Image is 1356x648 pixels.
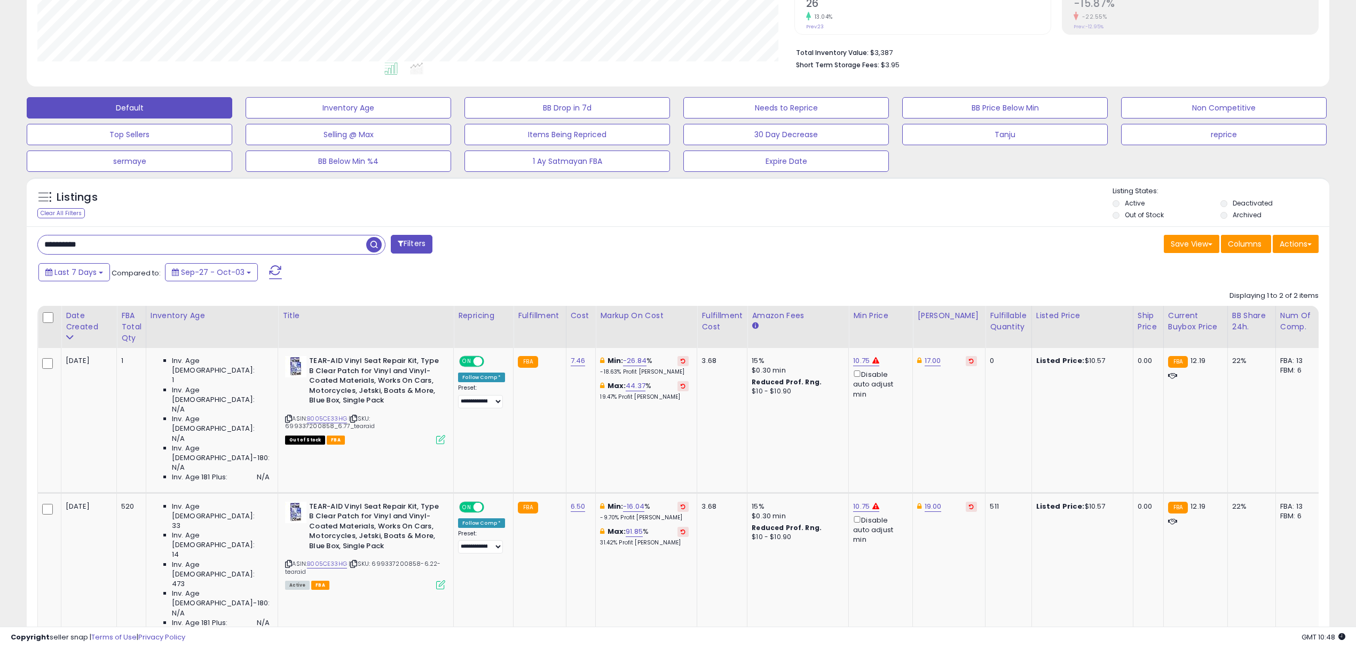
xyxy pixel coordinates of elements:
small: Amazon Fees. [752,321,758,331]
button: reprice [1121,124,1327,145]
span: N/A [172,405,185,414]
button: Save View [1164,235,1219,253]
button: Expire Date [683,151,889,172]
button: Top Sellers [27,124,232,145]
span: FBA [327,436,345,445]
button: Default [27,97,232,118]
b: Listed Price: [1036,501,1085,511]
div: Clear All Filters [37,208,85,218]
div: seller snap | | [11,633,185,643]
div: 15% [752,502,840,511]
small: FBA [1168,502,1188,513]
button: Actions [1273,235,1319,253]
span: 473 [172,579,185,589]
a: 44.37 [626,381,645,391]
b: Reduced Prof. Rng. [752,377,822,386]
div: 15% [752,356,840,366]
small: FBA [1168,356,1188,368]
button: BB Drop in 7d [464,97,670,118]
div: FBM: 6 [1280,511,1315,521]
a: B005CE33HG [307,414,347,423]
i: This overrides the store level Dynamic Max Price for this listing [917,357,921,364]
div: 0.00 [1138,356,1155,366]
i: Revert to store-level Max Markup [681,383,685,389]
i: Revert to store-level Dynamic Max Price [969,358,974,363]
span: OFF [483,502,500,511]
div: FBA: 13 [1280,502,1315,511]
a: Terms of Use [91,632,137,642]
div: 3.68 [701,356,739,366]
i: This overrides the store level max markup for this listing [600,382,604,389]
h5: Listings [57,190,98,205]
span: N/A [172,609,185,618]
div: 22% [1232,502,1267,511]
small: FBA [518,356,538,368]
span: N/A [257,472,270,482]
span: Inv. Age [DEMOGRAPHIC_DATA]: [172,531,270,550]
div: 511 [990,502,1023,511]
button: Needs to Reprice [683,97,889,118]
div: Displaying 1 to 2 of 2 items [1229,291,1319,301]
div: ASIN: [285,356,445,443]
div: Disable auto adjust min [853,368,904,399]
strong: Copyright [11,632,50,642]
div: FBA Total Qty [121,310,141,344]
a: 17.00 [925,355,941,366]
div: 520 [121,502,138,511]
button: BB Price Below Min [902,97,1108,118]
div: $10.57 [1036,502,1125,511]
div: Follow Comp * [458,373,505,382]
span: 33 [172,521,180,531]
button: Selling @ Max [246,124,451,145]
div: Preset: [458,384,505,408]
div: % [600,502,689,521]
p: 31.42% Profit [PERSON_NAME] [600,539,689,547]
b: Min: [608,355,624,366]
button: 1 Ay Satmayan FBA [464,151,670,172]
button: 30 Day Decrease [683,124,889,145]
div: Follow Comp * [458,518,505,528]
span: Inv. Age [DEMOGRAPHIC_DATA]: [172,502,270,521]
i: This overrides the store level Dynamic Max Price for this listing [917,503,921,510]
span: Compared to: [112,268,161,278]
span: Inv. Age 181 Plus: [172,472,228,482]
div: Fulfillment [518,310,561,321]
button: BB Below Min %4 [246,151,451,172]
div: [PERSON_NAME] [917,310,981,321]
button: Filters [391,235,432,254]
div: 22% [1232,356,1267,366]
span: OFF [483,357,500,366]
a: 7.46 [571,355,586,366]
i: Revert to store-level Dynamic Max Price [969,504,974,509]
i: Revert to store-level Max Markup [681,529,685,534]
a: -26.84 [623,355,647,366]
div: Ship Price [1138,310,1159,333]
a: 19.00 [925,501,942,512]
a: 6.50 [571,501,586,512]
div: 0.00 [1138,502,1155,511]
span: Columns [1228,239,1262,249]
div: Repricing [458,310,509,321]
a: B005CE33HG [307,559,347,568]
button: Columns [1221,235,1271,253]
i: This overrides the store level max markup for this listing [600,528,604,535]
div: % [600,356,689,376]
span: All listings currently available for purchase on Amazon [285,581,310,590]
span: | SKU: 699337200858_6.77_tearaid [285,414,375,430]
div: % [600,381,689,401]
button: Non Competitive [1121,97,1327,118]
div: BB Share 24h. [1232,310,1271,333]
div: Disable auto adjust min [853,514,904,545]
span: | SKU: 699337200858-6.22-tearaid [285,559,440,575]
img: 513yXt3I8JL._SL40_.jpg [285,502,306,523]
div: FBA: 13 [1280,356,1315,366]
div: Preset: [458,530,505,554]
div: $0.30 min [752,511,840,521]
a: 91.85 [626,526,643,537]
div: [DATE] [66,356,108,366]
span: N/A [172,463,185,472]
span: 2025-10-11 10:48 GMT [1302,632,1345,642]
div: $0.30 min [752,366,840,375]
b: Max: [608,526,626,536]
div: 3.68 [701,502,739,511]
